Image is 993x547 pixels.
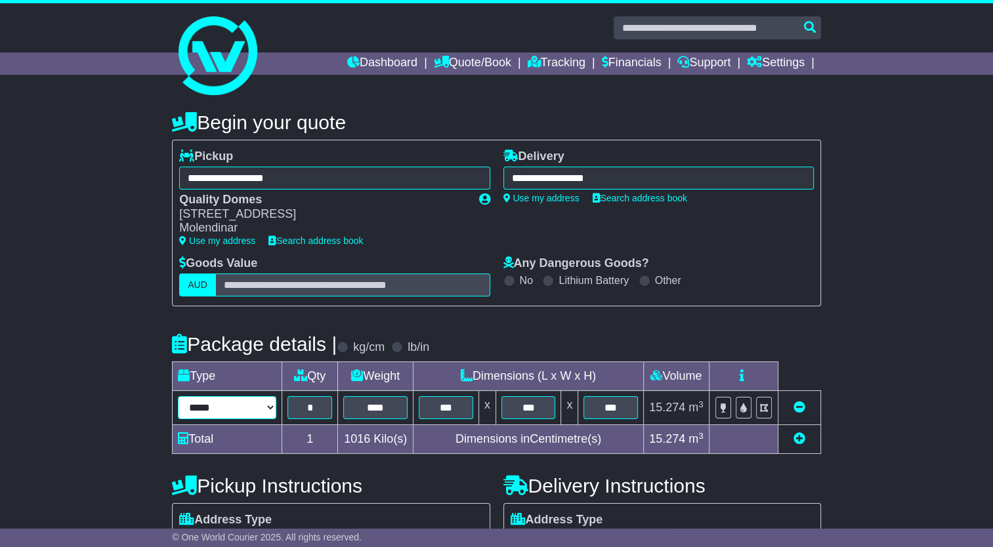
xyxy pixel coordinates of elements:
[353,340,385,355] label: kg/cm
[677,52,730,75] a: Support
[698,399,704,409] sup: 3
[173,362,282,391] td: Type
[179,193,465,207] div: Quality Domes
[688,432,704,445] span: m
[179,235,255,246] a: Use my address
[282,362,338,391] td: Qty
[408,340,429,355] label: lb/in
[528,52,585,75] a: Tracking
[179,150,233,164] label: Pickup
[511,513,603,527] label: Address Type
[478,391,496,425] td: x
[503,475,821,496] h4: Delivery Instructions
[179,207,465,222] div: [STREET_ADDRESS]
[649,401,685,414] span: 15.274
[747,52,805,75] a: Settings
[172,111,821,133] h4: Begin your quote
[520,274,533,287] label: No
[344,432,370,445] span: 1016
[179,256,257,271] label: Goods Value
[268,235,363,246] a: Search address book
[434,52,511,75] a: Quote/Book
[649,432,685,445] span: 15.274
[593,193,687,203] a: Search address book
[503,150,564,164] label: Delivery
[338,362,413,391] td: Weight
[602,52,662,75] a: Financials
[413,425,643,454] td: Dimensions in Centimetre(s)
[338,425,413,454] td: Kilo(s)
[643,362,709,391] td: Volume
[172,532,362,542] span: © One World Courier 2025. All rights reserved.
[282,425,338,454] td: 1
[793,432,805,445] a: Add new item
[347,52,417,75] a: Dashboard
[561,391,578,425] td: x
[173,425,282,454] td: Total
[413,362,643,391] td: Dimensions (L x W x H)
[655,274,681,287] label: Other
[793,401,805,414] a: Remove this item
[179,273,216,296] label: AUD
[698,431,704,441] sup: 3
[503,256,649,271] label: Any Dangerous Goods?
[172,475,490,496] h4: Pickup Instructions
[179,513,272,527] label: Address Type
[559,274,629,287] label: Lithium Battery
[179,221,465,235] div: Molendinar
[688,401,704,414] span: m
[503,193,580,203] a: Use my address
[172,333,337,355] h4: Package details |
